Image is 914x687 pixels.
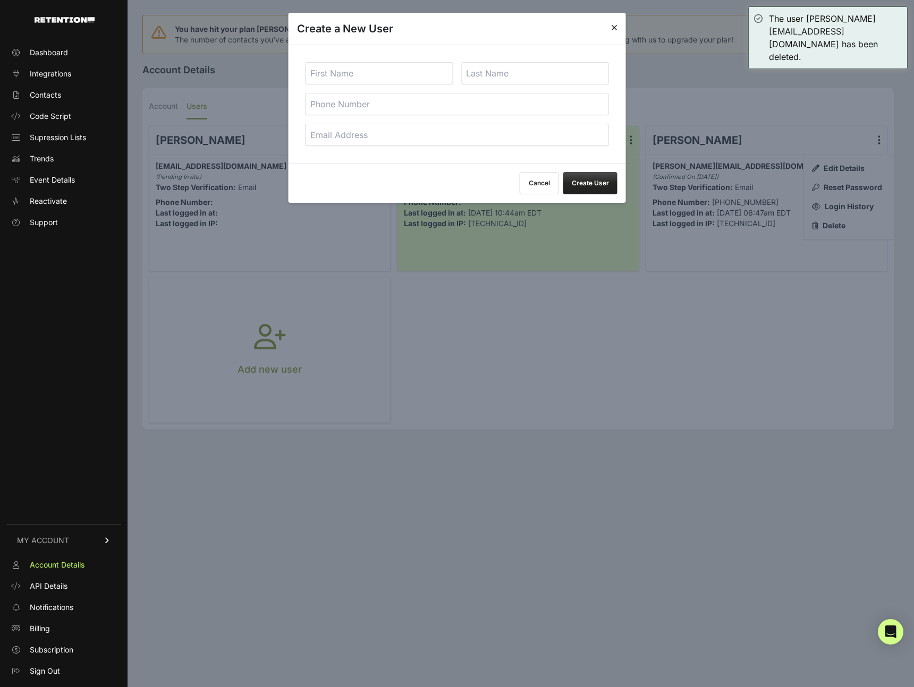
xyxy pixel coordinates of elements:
h3: Create a New User [297,21,393,36]
span: Support [30,217,58,228]
a: Reactivate [6,193,121,210]
button: Create User [563,172,617,194]
span: Dashboard [30,47,68,58]
input: Phone Number [306,93,609,115]
button: Cancel [520,172,559,194]
span: Event Details [30,175,75,185]
div: Open Intercom Messenger [878,619,903,645]
a: Integrations [6,65,121,82]
span: Supression Lists [30,132,86,143]
input: Email Address [306,124,609,146]
span: Notifications [30,602,73,613]
span: Account Details [30,560,84,570]
span: Trends [30,153,54,164]
a: Trends [6,150,121,167]
span: Code Script [30,111,71,122]
a: API Details [6,578,121,595]
a: Contacts [6,87,121,104]
span: Sign Out [30,666,60,676]
span: Reactivate [30,196,67,207]
a: Sign Out [6,663,121,680]
div: The user [PERSON_NAME][EMAIL_ADDRESS][DOMAIN_NAME] has been deleted. [769,12,902,63]
a: Subscription [6,641,121,658]
a: Notifications [6,599,121,616]
input: First Name [306,62,453,84]
span: API Details [30,581,67,591]
img: Retention.com [35,17,95,23]
a: Support [6,214,121,231]
a: Code Script [6,108,121,125]
a: Account Details [6,556,121,573]
a: Event Details [6,171,121,188]
span: Subscription [30,645,73,655]
input: Last Name [461,62,609,84]
a: MY ACCOUNT [6,524,121,556]
span: MY ACCOUNT [17,535,69,546]
a: Dashboard [6,44,121,61]
a: Billing [6,620,121,637]
span: Integrations [30,68,71,79]
a: Supression Lists [6,129,121,146]
span: Billing [30,623,50,634]
span: Contacts [30,90,61,100]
